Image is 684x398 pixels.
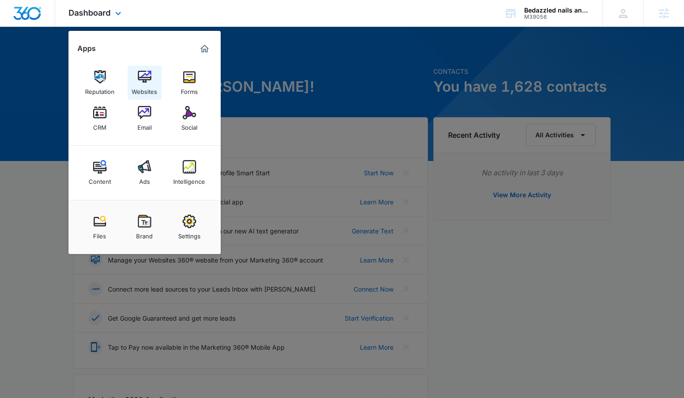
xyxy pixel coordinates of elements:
a: Brand [128,210,162,244]
div: Ads [139,174,150,185]
a: Social [172,102,206,135]
a: Content [83,156,117,190]
a: Email [128,102,162,135]
div: Websites [132,84,157,95]
div: Intelligence [173,174,205,185]
a: Ads [128,156,162,190]
div: Files [93,228,106,240]
div: Forms [181,84,198,95]
div: Content [89,174,111,185]
a: Websites [128,66,162,100]
div: account name [524,7,590,14]
div: Brand [136,228,153,240]
div: Reputation [85,84,115,95]
a: Marketing 360® Dashboard [197,42,212,56]
span: Dashboard [68,8,111,17]
div: Settings [178,228,201,240]
h2: Apps [77,44,96,53]
div: CRM [93,119,107,131]
div: account id [524,14,590,20]
div: Email [137,119,152,131]
a: CRM [83,102,117,135]
a: Intelligence [172,156,206,190]
a: Forms [172,66,206,100]
div: Social [181,119,197,131]
a: Settings [172,210,206,244]
a: Reputation [83,66,117,100]
a: Files [83,210,117,244]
